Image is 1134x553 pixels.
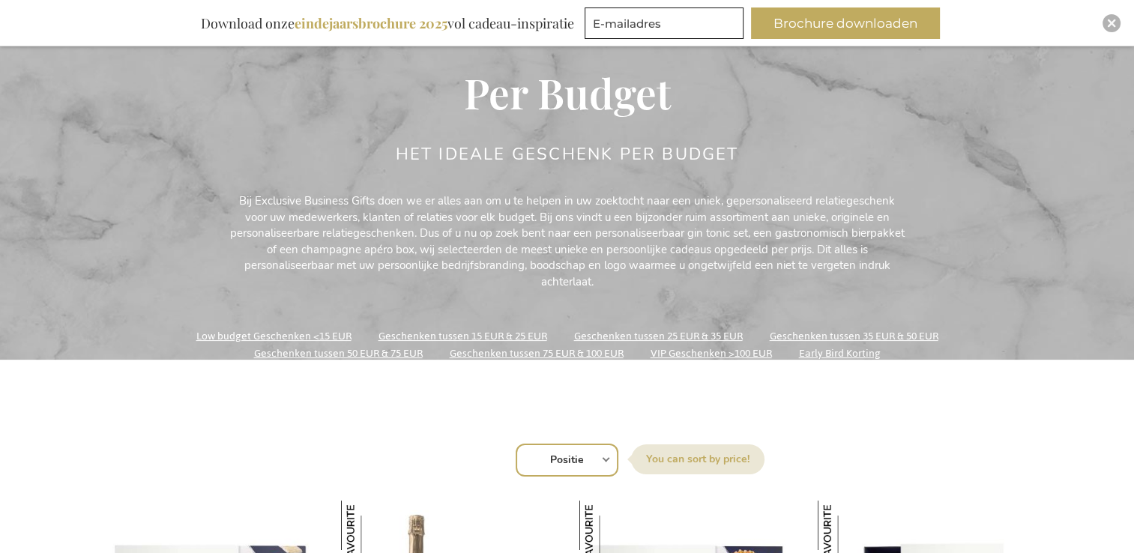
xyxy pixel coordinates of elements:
[1107,19,1116,28] img: Close
[196,326,352,346] a: Low budget Geschenken <15 EUR
[464,64,671,120] span: Per Budget
[230,193,905,290] p: Bij Exclusive Business Gifts doen we er alles aan om u te helpen in uw zoektocht naar een uniek, ...
[751,7,940,39] button: Brochure downloaden
[450,343,624,363] a: Geschenken tussen 75 EUR & 100 EUR
[1103,14,1121,32] div: Close
[585,7,744,39] input: E-mailadres
[396,145,739,163] h2: Het ideale geschenk per budget
[574,326,743,346] a: Geschenken tussen 25 EUR & 35 EUR
[799,343,881,363] a: Early Bird Korting
[378,326,547,346] a: Geschenken tussen 15 EUR & 25 EUR
[770,326,938,346] a: Geschenken tussen 35 EUR & 50 EUR
[631,444,764,474] label: Sorteer op
[651,343,772,363] a: VIP Geschenken >100 EUR
[585,7,748,43] form: marketing offers and promotions
[254,343,423,363] a: Geschenken tussen 50 EUR & 75 EUR
[194,7,581,39] div: Download onze vol cadeau-inspiratie
[295,14,447,32] b: eindejaarsbrochure 2025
